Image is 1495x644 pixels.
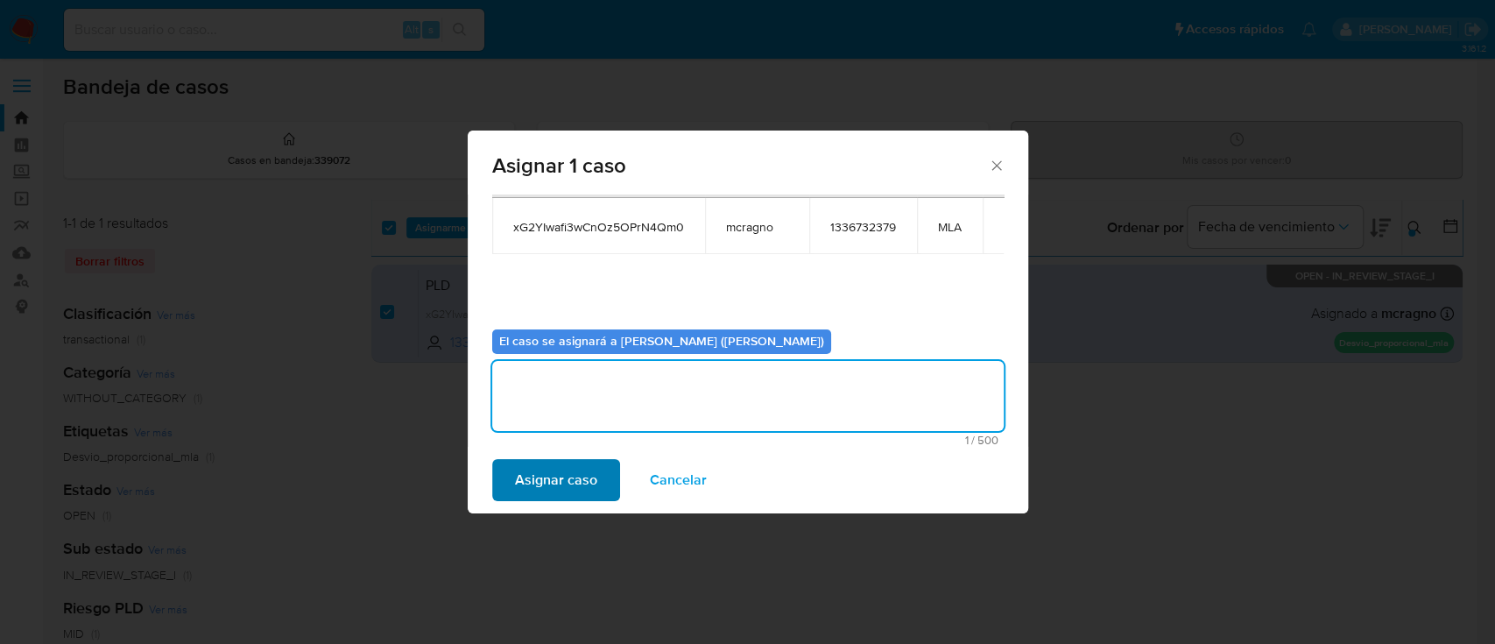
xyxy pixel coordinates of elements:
span: xG2YIwafi3wCnOz5OPrN4Qm0 [513,219,684,235]
button: Cancelar [627,459,730,501]
b: El caso se asignará a [PERSON_NAME] ([PERSON_NAME]) [499,332,824,350]
button: Cerrar ventana [988,157,1004,173]
span: 1336732379 [830,219,896,235]
span: Asignar caso [515,461,597,499]
div: assign-modal [468,131,1028,513]
span: MLA [938,219,962,235]
button: Asignar caso [492,459,620,501]
span: Máximo 500 caracteres [497,435,998,446]
span: mcragno [726,219,788,235]
span: Cancelar [650,461,707,499]
span: Asignar 1 caso [492,155,989,176]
